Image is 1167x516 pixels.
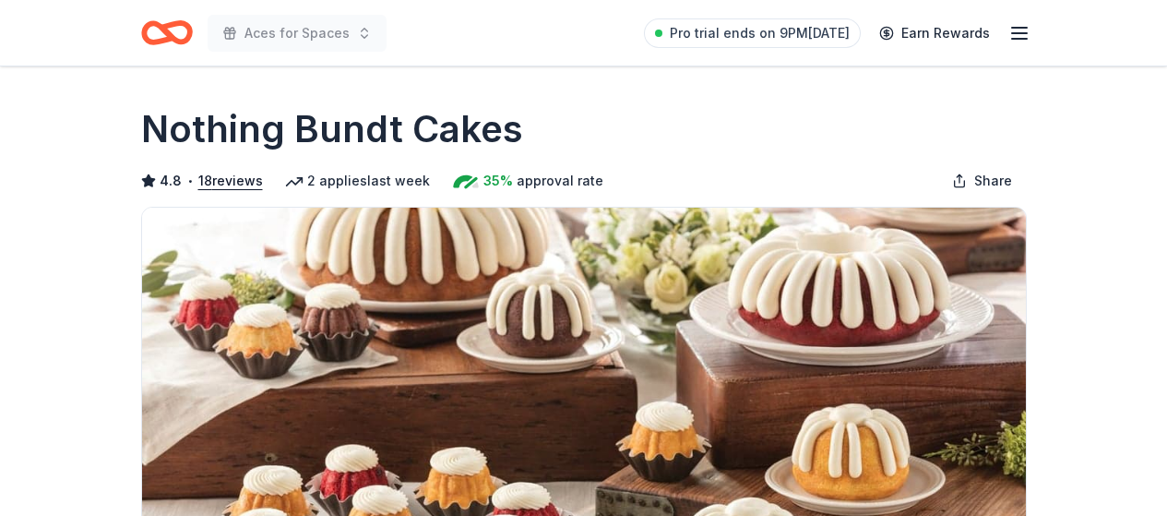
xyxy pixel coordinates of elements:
[937,162,1027,199] button: Share
[670,22,850,44] span: Pro trial ends on 9PM[DATE]
[517,170,603,192] span: approval rate
[644,18,861,48] a: Pro trial ends on 9PM[DATE]
[160,170,182,192] span: 4.8
[198,170,263,192] button: 18reviews
[141,103,523,155] h1: Nothing Bundt Cakes
[868,17,1001,50] a: Earn Rewards
[208,15,387,52] button: Aces for Spaces
[483,170,513,192] span: 35%
[974,170,1012,192] span: Share
[244,22,350,44] span: Aces for Spaces
[186,174,193,188] span: •
[141,11,193,54] a: Home
[285,170,430,192] div: 2 applies last week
